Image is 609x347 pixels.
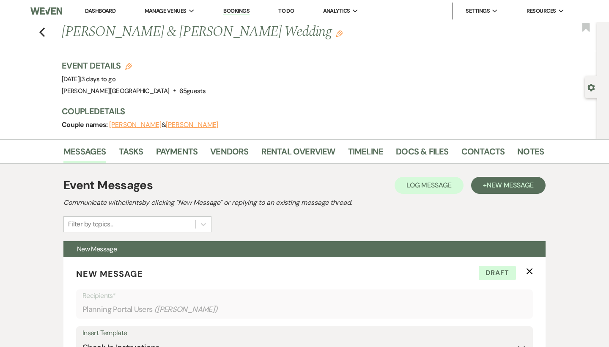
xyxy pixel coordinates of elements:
button: +New Message [471,177,546,194]
button: [PERSON_NAME] [109,121,162,128]
span: [DATE] [62,75,115,83]
span: 3 days to go [81,75,115,83]
div: Planning Portal Users [82,301,527,318]
button: Log Message [395,177,464,194]
h3: Event Details [62,60,206,72]
span: & [109,121,218,129]
button: Edit [336,30,343,37]
a: Contacts [461,145,505,163]
p: Recipients* [82,290,527,301]
span: Couple names: [62,120,109,129]
h2: Communicate with clients by clicking "New Message" or replying to an existing message thread. [63,198,546,208]
a: Tasks [119,145,143,163]
div: Filter by topics... [68,219,113,229]
a: Messages [63,145,106,163]
span: Analytics [323,7,350,15]
img: Weven Logo [30,2,62,20]
button: Open lead details [587,83,595,91]
a: To Do [278,7,294,14]
span: Draft [479,266,516,280]
span: New Message [76,268,143,279]
span: [PERSON_NAME][GEOGRAPHIC_DATA] [62,87,170,95]
span: Settings [466,7,490,15]
h1: [PERSON_NAME] & [PERSON_NAME] Wedding [62,22,441,42]
span: ( [PERSON_NAME] ) [154,304,218,315]
a: Timeline [348,145,384,163]
span: Resources [527,7,556,15]
span: New Message [77,245,117,253]
a: Payments [156,145,198,163]
a: Dashboard [85,7,115,14]
a: Rental Overview [261,145,335,163]
a: Notes [517,145,544,163]
a: Vendors [210,145,248,163]
span: 65 guests [179,87,206,95]
span: New Message [487,181,534,190]
span: | [80,75,115,83]
span: Manage Venues [145,7,187,15]
a: Bookings [223,7,250,15]
span: Log Message [406,181,452,190]
div: Insert Template [82,327,527,339]
button: [PERSON_NAME] [166,121,218,128]
h1: Event Messages [63,176,153,194]
h3: Couple Details [62,105,535,117]
a: Docs & Files [396,145,448,163]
